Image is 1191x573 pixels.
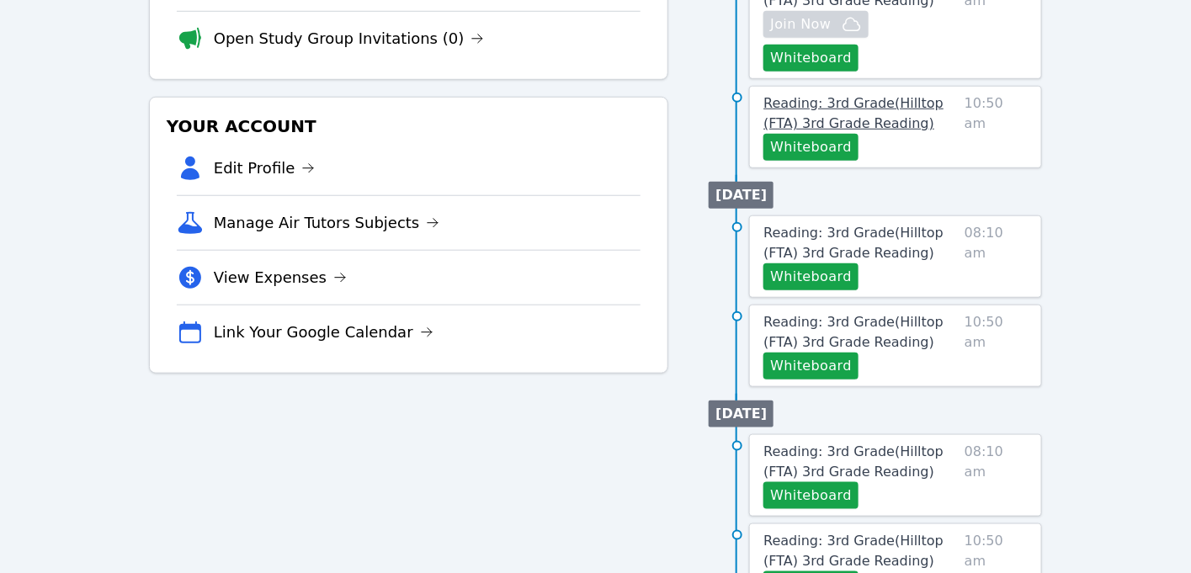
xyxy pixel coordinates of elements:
[214,211,440,235] a: Manage Air Tutors Subjects
[763,353,859,379] button: Whiteboard
[763,482,859,509] button: Whiteboard
[763,312,958,353] a: Reading: 3rd Grade(Hilltop (FTA) 3rd Grade Reading)
[214,157,316,180] a: Edit Profile
[763,314,944,350] span: Reading: 3rd Grade ( Hilltop (FTA) 3rd Grade Reading )
[709,182,774,209] li: [DATE]
[214,27,485,50] a: Open Study Group Invitations (0)
[763,263,859,290] button: Whiteboard
[965,312,1028,379] span: 10:50 am
[214,321,433,344] a: Link Your Google Calendar
[763,531,958,571] a: Reading: 3rd Grade(Hilltop (FTA) 3rd Grade Reading)
[763,11,868,38] button: Join Now
[763,134,859,161] button: Whiteboard
[763,533,944,569] span: Reading: 3rd Grade ( Hilltop (FTA) 3rd Grade Reading )
[770,14,831,34] span: Join Now
[763,95,944,131] span: Reading: 3rd Grade ( Hilltop (FTA) 3rd Grade Reading )
[763,443,944,480] span: Reading: 3rd Grade ( Hilltop (FTA) 3rd Grade Reading )
[965,93,1028,161] span: 10:50 am
[763,93,958,134] a: Reading: 3rd Grade(Hilltop (FTA) 3rd Grade Reading)
[763,225,944,261] span: Reading: 3rd Grade ( Hilltop (FTA) 3rd Grade Reading )
[163,111,655,141] h3: Your Account
[965,223,1028,290] span: 08:10 am
[214,266,347,289] a: View Expenses
[763,442,958,482] a: Reading: 3rd Grade(Hilltop (FTA) 3rd Grade Reading)
[763,45,859,72] button: Whiteboard
[965,442,1028,509] span: 08:10 am
[709,401,774,427] li: [DATE]
[763,223,958,263] a: Reading: 3rd Grade(Hilltop (FTA) 3rd Grade Reading)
